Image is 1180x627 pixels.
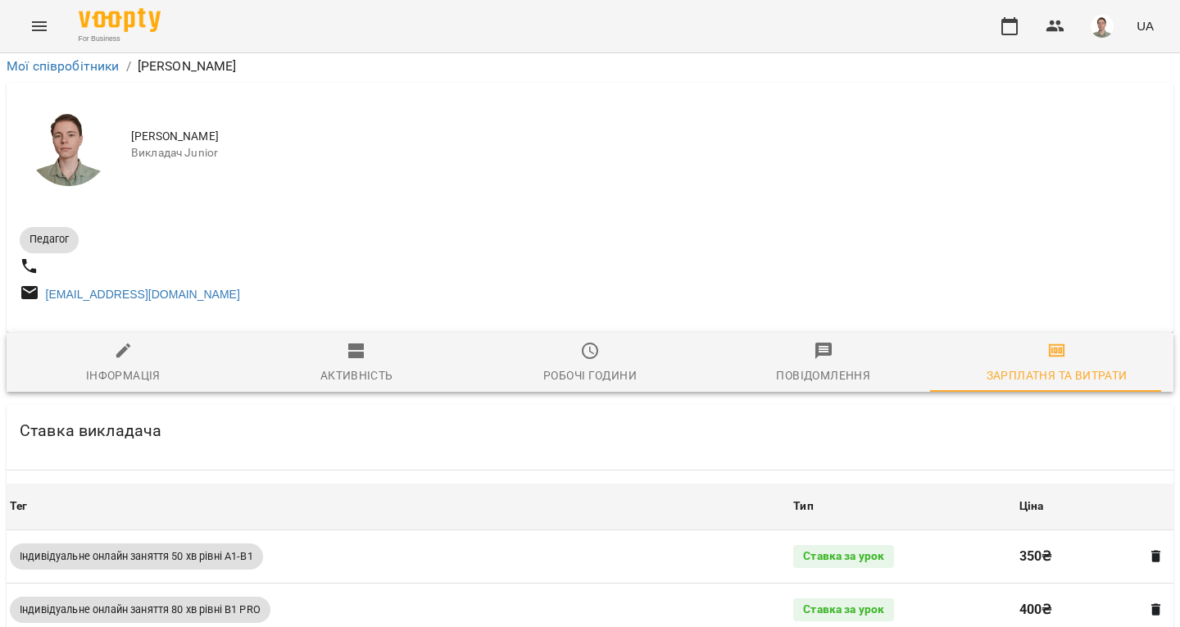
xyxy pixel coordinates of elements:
span: [PERSON_NAME] [131,129,1160,145]
div: Активність [320,366,393,385]
span: UA [1137,17,1154,34]
span: Індивідуальне онлайн заняття 50 хв рівні А1-В1 [10,549,263,564]
a: Мої співробітники [7,58,120,74]
p: [PERSON_NAME] [138,57,237,76]
p: 400 ₴ [1019,600,1134,620]
img: Андрій [28,104,110,186]
h6: Ставка викладача [20,418,161,443]
nav: breadcrumb [7,57,1173,76]
div: Інформація [86,366,161,385]
img: 08937551b77b2e829bc2e90478a9daa6.png [1091,15,1114,38]
div: Зарплатня та Витрати [987,366,1128,385]
div: Робочі години [543,366,637,385]
button: Menu [20,7,59,46]
button: UA [1130,11,1160,41]
span: Викладач Junior [131,145,1160,161]
p: 350 ₴ [1019,547,1134,566]
img: Voopty Logo [79,8,161,32]
a: [EMAIL_ADDRESS][DOMAIN_NAME] [46,288,240,301]
span: Педагог [20,232,79,247]
button: Видалити [1146,599,1167,620]
span: Індивідуальне онлайн заняття 80 хв рівні В1 PRO [10,602,270,617]
th: Тег [7,484,790,529]
div: Ставка за урок [793,545,894,568]
th: Тип [790,484,1015,529]
div: Повідомлення [776,366,870,385]
button: Видалити [1146,546,1167,567]
span: For Business [79,34,161,44]
div: Ставка за урок [793,598,894,621]
th: Ціна [1016,484,1173,529]
li: / [126,57,131,76]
